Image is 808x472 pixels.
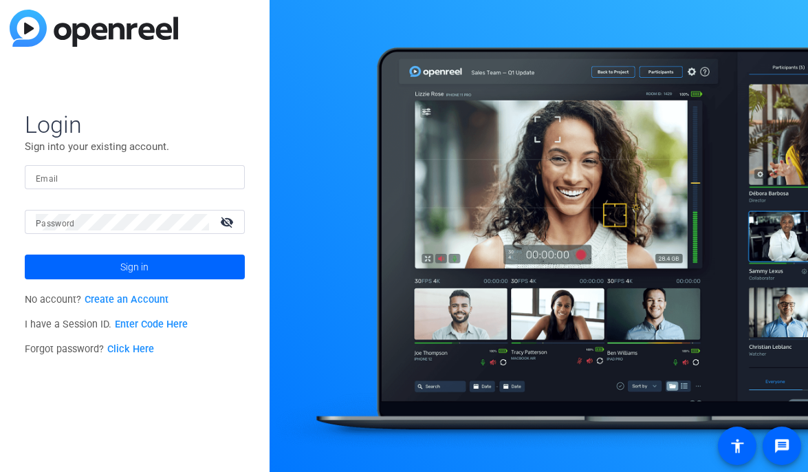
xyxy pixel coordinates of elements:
[36,219,75,228] mat-label: Password
[107,343,154,355] a: Click Here
[729,438,745,454] mat-icon: accessibility
[36,169,234,186] input: Enter Email Address
[25,319,188,330] span: I have a Session ID.
[25,139,245,154] p: Sign into your existing account.
[115,319,188,330] a: Enter Code Here
[25,110,245,139] span: Login
[36,174,58,184] mat-label: Email
[25,255,245,279] button: Sign in
[85,294,168,305] a: Create an Account
[774,438,790,454] mat-icon: message
[212,212,245,232] mat-icon: visibility_off
[25,294,168,305] span: No account?
[25,343,154,355] span: Forgot password?
[120,250,149,284] span: Sign in
[10,10,178,47] img: blue-gradient.svg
